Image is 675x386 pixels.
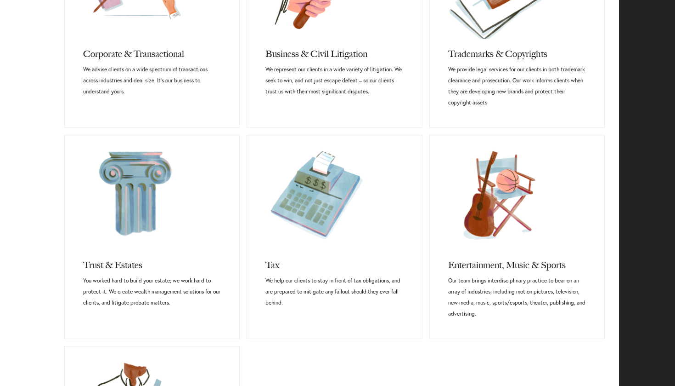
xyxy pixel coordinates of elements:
p: We advise clients on a wide spectrum of transactions across industries and deal size. It’s our bu... [83,64,221,97]
h3: Entertainment, Music & Sports [448,250,586,275]
p: We help our clients to stay in front of tax obligations, and are prepared to mitigate any fallout... [265,275,404,308]
h3: Tax [265,250,404,275]
p: Our team brings interdisciplinary practice to bear on an array of industries, including motion pi... [448,275,586,319]
a: Trademarks & CopyrightsWe provide legal services for our clients in both trademark clearance and ... [430,39,605,127]
a: Business & Civil LitigationWe represent our clients in a wide variety of litigation. We seek to w... [247,39,422,116]
a: Entertainment, Music & SportsOur team brings interdisciplinary practice to bear on an array of in... [430,250,605,339]
p: You worked hard to build your estate; we work hard to protect it. We create wealth management sol... [83,275,221,308]
a: TaxWe help our clients to stay in front of tax obligations, and are prepared to mitigate any fall... [247,250,422,328]
h3: Corporate & Transactional [83,39,221,64]
p: We provide legal services for our clients in both trademark clearance and prosecution. Our work i... [448,64,586,108]
h3: Trademarks & Copyrights [448,39,586,64]
h3: Business & Civil Litigation [265,39,404,64]
h3: Trust & Estates [83,250,221,275]
a: Trust & EstatesYou worked hard to build your estate; we work hard to protect it. We create wealth... [65,250,240,328]
p: We represent our clients in a wide variety of litigation. We seek to win, and not just escape def... [265,64,404,97]
a: Corporate & TransactionalWe advise clients on a wide spectrum of transactions across industries a... [65,39,240,116]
